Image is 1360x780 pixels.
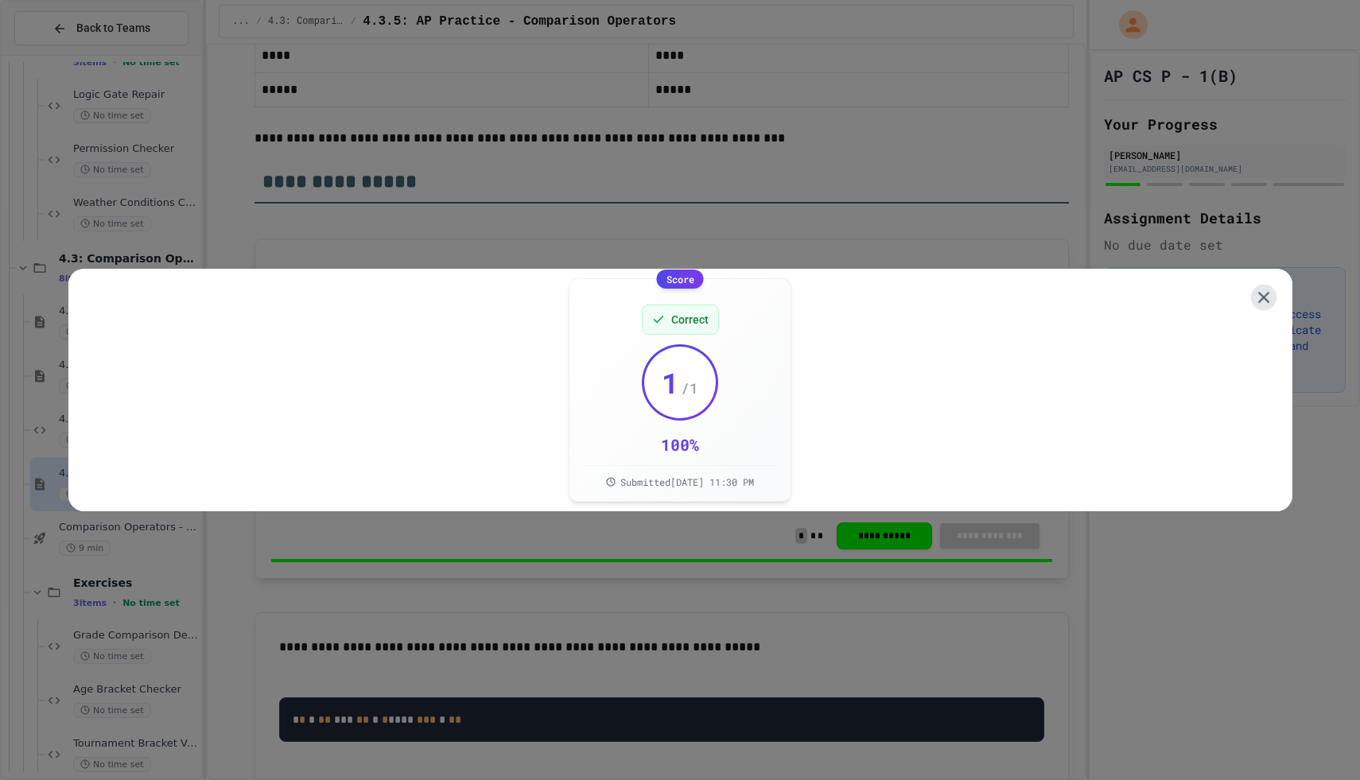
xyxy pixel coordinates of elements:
div: Score [657,270,704,289]
div: 100 % [661,433,699,456]
span: 1 [662,367,679,398]
span: / 1 [681,377,698,399]
span: Submitted [DATE] 11:30 PM [620,475,754,488]
span: Correct [671,312,709,328]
